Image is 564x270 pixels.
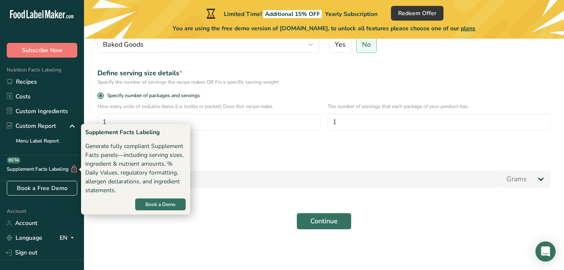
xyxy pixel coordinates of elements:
[97,68,551,78] div: Define serving size details
[103,40,144,50] span: Baked Goods
[328,103,551,110] p: The number of servings that each package of your product has.
[135,198,186,211] button: Book a Demo
[97,103,321,110] p: How many units of sealable items (i.e. bottle or packet) Does this recipe make.
[85,142,186,195] div: Generate fully compliant Supplement Facts panels—including serving sizes, ingredient & nutrient a...
[97,171,501,188] input: Type your serving size here
[7,230,42,245] a: Language
[205,8,378,19] div: Limited Time!
[60,233,77,243] div: EN
[461,24,475,32] span: plans
[104,93,200,99] span: Specify number of packages and servings
[325,10,378,18] span: Yearly Subscription
[22,46,63,55] span: Subscribe Now
[97,78,551,86] div: Specify the number of servings the recipe makes OR Fix a specific serving weight
[85,128,186,137] div: Supplement Facts Labeling
[7,181,77,196] a: Book a Free Demo
[296,213,352,230] button: Continue
[535,241,556,262] div: Open Intercom Messenger
[335,40,346,49] span: Yes
[391,6,443,21] button: Redeem Offer
[362,40,371,49] span: No
[263,10,322,18] span: Additional 15% OFF
[7,122,56,130] div: Custom Report
[97,36,319,53] button: Baked Goods
[398,9,436,18] span: Redeem Offer
[145,201,176,208] span: Book a Demo
[97,160,551,167] p: Add recipe serving size.
[7,157,21,164] div: BETA
[173,24,475,33] span: You are using the free demo version of [DOMAIN_NAME], to unlock all features please choose one of...
[310,216,338,226] span: Continue
[7,43,77,58] button: Subscribe Now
